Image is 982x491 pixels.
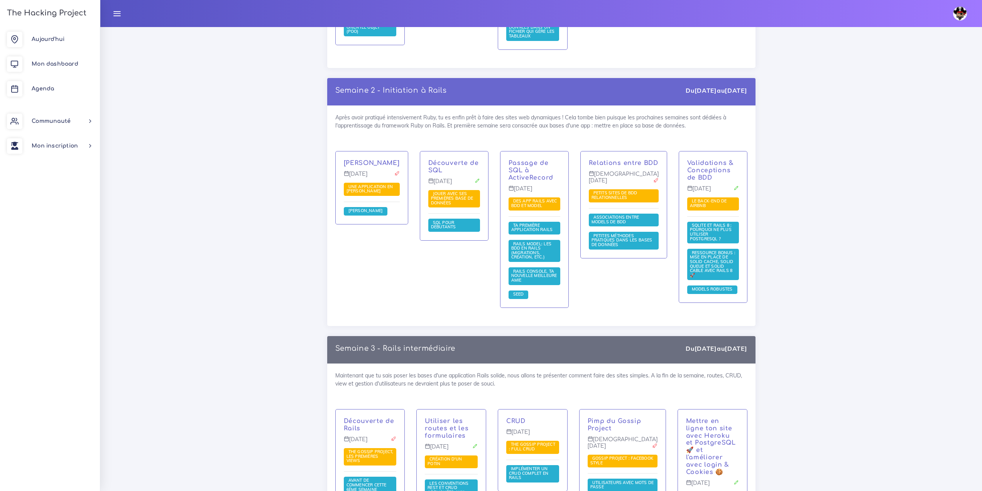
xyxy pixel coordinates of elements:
[506,429,559,441] p: [DATE]
[428,160,479,174] a: Découverte de SQL
[690,250,736,278] span: Ressource Bonus : Mise en place de Solid Cache, Solid Queue et Solid Cable avec Rails 8 🚀
[687,185,739,198] p: [DATE]
[690,286,735,292] span: Models robustes
[32,36,64,42] span: Aujourd'hui
[5,9,86,17] h3: The Hacking Project
[509,442,555,452] span: The Gossip Project : Full CRUD
[687,160,739,181] p: Validations & Conceptions de BDD
[509,160,553,181] a: Passage de SQL à ActiveRecord
[592,190,637,200] span: Petits sites de BDD relationnelles
[686,86,747,95] div: Du au
[686,344,747,353] div: Du au
[32,143,78,149] span: Mon inscription
[346,184,393,194] a: Une application en [PERSON_NAME]
[690,223,732,241] span: SQLite et Rails 8 : Pourquoi ne plus utiliser PostgreSQL ?
[509,20,554,39] a: Enregistrer ses données dans un fichier qui gère les tableaux
[725,87,747,94] strong: [DATE]
[32,61,78,67] span: Mon dashboard
[32,118,71,124] span: Communauté
[335,344,456,353] p: Semaine 3 - Rails intermédiaire
[590,455,653,466] span: Gossip Project : Facebook style
[428,178,480,190] p: [DATE]
[695,345,717,352] strong: [DATE]
[425,418,478,439] p: Utiliser les routes et les formulaires
[511,292,526,297] a: Seed
[428,456,462,466] span: Création d'un potin
[588,436,657,455] p: [DEMOGRAPHIC_DATA][DATE]
[344,160,400,166] a: [PERSON_NAME]
[511,291,526,297] span: Seed
[32,86,54,92] span: Agenda
[431,220,458,230] a: SQL pour débutants
[506,418,559,425] p: CRUD
[327,105,756,326] div: Après avoir pratiqué intensivement Ruby, tu es enfin prêt à faire des sites web dynamiques ! Cela...
[346,449,394,463] span: The Gossip Project, les premières views
[511,241,551,260] a: Rails Model: les BDD en Rails (migrations, création, etc.)
[589,171,659,190] p: [DEMOGRAPHIC_DATA][DATE]
[690,198,727,208] span: Le Back-end de Airbnb
[592,214,639,224] span: Associations entre models de BDD
[511,223,555,233] a: Ta première application Rails
[346,208,385,214] a: [PERSON_NAME]
[425,443,478,456] p: [DATE]
[590,480,654,490] span: Utilisateurs avec mots de passe
[431,191,473,206] a: Jouer avec ses premières base de données
[346,20,393,34] a: La Programmation Orientée Objet (POO)
[953,7,967,20] img: avatar
[344,171,400,183] p: [DATE]
[588,418,657,432] p: Pimp du Gossip Project
[509,185,560,198] p: [DATE]
[344,436,397,449] p: [DATE]
[335,87,447,94] a: Semaine 2 - Initiation à Rails
[509,466,548,480] span: Implémenter un CRUD complet en Rails
[511,199,557,209] a: Des app Rails avec BDD et Model
[589,160,659,167] p: Relations entre BDD
[511,268,557,283] a: Rails Console, ta nouvelle meilleure amie
[695,87,717,94] strong: [DATE]
[344,418,397,432] p: Découverte de Rails
[511,223,555,233] span: Ta première application Rails
[725,345,747,352] strong: [DATE]
[592,233,652,247] span: Petites méthodes pratiques dans les bases de données
[686,418,739,476] p: Mettre en ligne ton site avec Heroku et PostgreSQL 🚀 et l'améliorer avec login & Cookies 🍪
